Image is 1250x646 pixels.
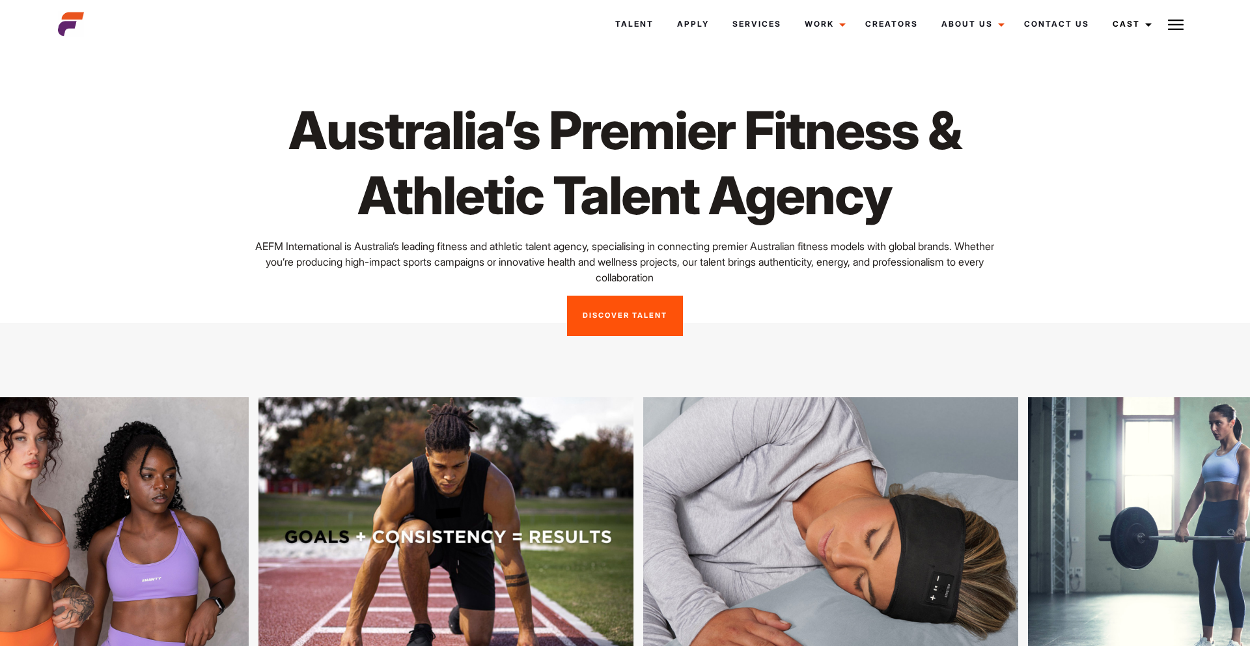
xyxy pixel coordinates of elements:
[930,7,1012,42] a: About Us
[249,98,1001,228] h1: Australia’s Premier Fitness & Athletic Talent Agency
[567,296,683,336] a: Discover Talent
[58,11,84,37] img: cropped-aefm-brand-fav-22-square.png
[249,238,1001,285] p: AEFM International is Australia’s leading fitness and athletic talent agency, specialising in con...
[604,7,665,42] a: Talent
[854,7,930,42] a: Creators
[793,7,854,42] a: Work
[1101,7,1160,42] a: Cast
[1168,17,1184,33] img: Burger icon
[665,7,721,42] a: Apply
[721,7,793,42] a: Services
[1012,7,1101,42] a: Contact Us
